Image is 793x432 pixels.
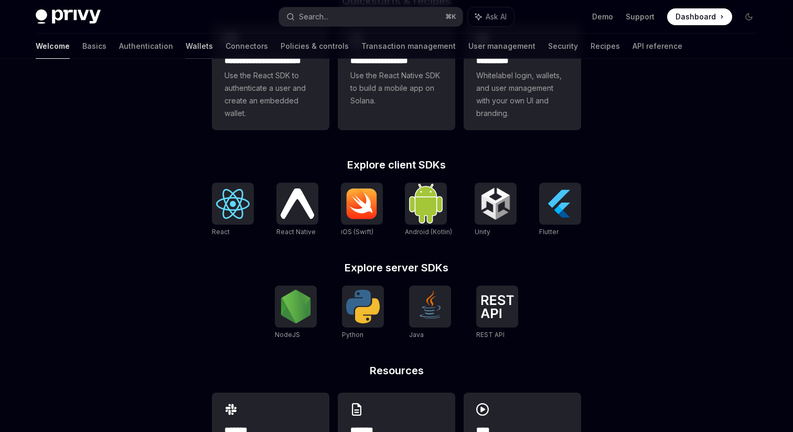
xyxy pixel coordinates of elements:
[342,286,384,340] a: PythonPython
[275,331,300,339] span: NodeJS
[212,228,230,236] span: React
[119,34,173,59] a: Authentication
[548,34,578,59] a: Security
[224,69,317,120] span: Use the React SDK to authenticate a user and create an embedded wallet.
[212,183,254,237] a: ReactReact
[276,183,318,237] a: React NativeReact Native
[405,183,452,237] a: Android (Kotlin)Android (Kotlin)
[276,228,316,236] span: React Native
[633,34,682,59] a: API reference
[592,12,613,22] a: Demo
[445,13,456,21] span: ⌘ K
[409,184,443,223] img: Android (Kotlin)
[741,8,757,25] button: Toggle dark mode
[409,331,424,339] span: Java
[468,7,514,26] button: Ask AI
[186,34,213,59] a: Wallets
[338,23,455,130] a: **** **** **** ***Use the React Native SDK to build a mobile app on Solana.
[667,8,732,25] a: Dashboard
[591,34,620,59] a: Recipes
[676,12,716,22] span: Dashboard
[626,12,655,22] a: Support
[476,69,569,120] span: Whitelabel login, wallets, and user management with your own UI and branding.
[226,34,268,59] a: Connectors
[275,286,317,340] a: NodeJSNodeJS
[464,23,581,130] a: **** *****Whitelabel login, wallets, and user management with your own UI and branding.
[342,331,363,339] span: Python
[279,290,313,323] img: NodeJS
[475,228,490,236] span: Unity
[350,69,443,107] span: Use the React Native SDK to build a mobile app on Solana.
[543,187,577,220] img: Flutter
[82,34,106,59] a: Basics
[345,188,379,219] img: iOS (Swift)
[299,10,328,23] div: Search...
[281,188,314,218] img: React Native
[480,295,514,318] img: REST API
[539,228,559,236] span: Flutter
[212,160,581,170] h2: Explore client SDKs
[361,34,456,59] a: Transaction management
[36,9,101,24] img: dark logo
[405,228,452,236] span: Android (Kotlin)
[409,286,451,340] a: JavaJava
[413,290,447,323] img: Java
[486,12,507,22] span: Ask AI
[281,34,349,59] a: Policies & controls
[341,183,383,237] a: iOS (Swift)iOS (Swift)
[468,34,535,59] a: User management
[216,189,250,219] img: React
[36,34,70,59] a: Welcome
[212,262,581,273] h2: Explore server SDKs
[479,187,512,220] img: Unity
[476,286,518,340] a: REST APIREST API
[539,183,581,237] a: FlutterFlutter
[476,331,505,339] span: REST API
[341,228,373,236] span: iOS (Swift)
[475,183,517,237] a: UnityUnity
[212,365,581,376] h2: Resources
[346,290,380,323] img: Python
[279,7,463,26] button: Search...⌘K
